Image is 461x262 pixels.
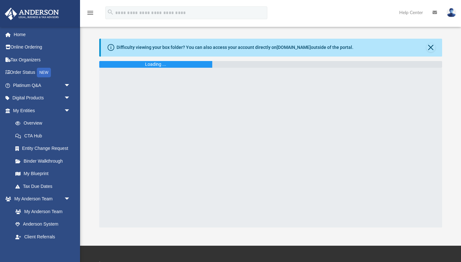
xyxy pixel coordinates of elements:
span: arrow_drop_down [64,193,77,206]
a: CTA Hub [9,129,80,142]
a: Home [4,28,80,41]
i: menu [86,9,94,17]
div: NEW [37,68,51,77]
a: My Anderson Teamarrow_drop_down [4,193,77,205]
a: Tax Due Dates [9,180,80,193]
i: search [107,9,114,16]
a: Entity Change Request [9,142,80,155]
a: My Anderson Team [9,205,74,218]
img: Anderson Advisors Platinum Portal [3,8,61,20]
button: Close [426,43,435,52]
a: Binder Walkthrough [9,155,80,167]
a: My Blueprint [9,167,77,180]
span: arrow_drop_down [64,92,77,105]
div: Loading ... [145,61,166,68]
a: Tax Organizers [4,53,80,66]
a: menu [86,12,94,17]
a: My Entitiesarrow_drop_down [4,104,80,117]
div: Difficulty viewing your box folder? You can also access your account directly on outside of the p... [117,44,353,51]
a: Anderson System [9,218,77,231]
img: User Pic [447,8,456,17]
a: Platinum Q&Aarrow_drop_down [4,79,80,92]
span: arrow_drop_down [64,79,77,92]
a: Client Referrals [9,230,77,243]
a: [DOMAIN_NAME] [277,45,311,50]
span: arrow_drop_down [64,104,77,117]
a: Online Ordering [4,41,80,54]
a: Digital Productsarrow_drop_down [4,92,80,104]
a: Order StatusNEW [4,66,80,79]
a: Overview [9,117,80,130]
